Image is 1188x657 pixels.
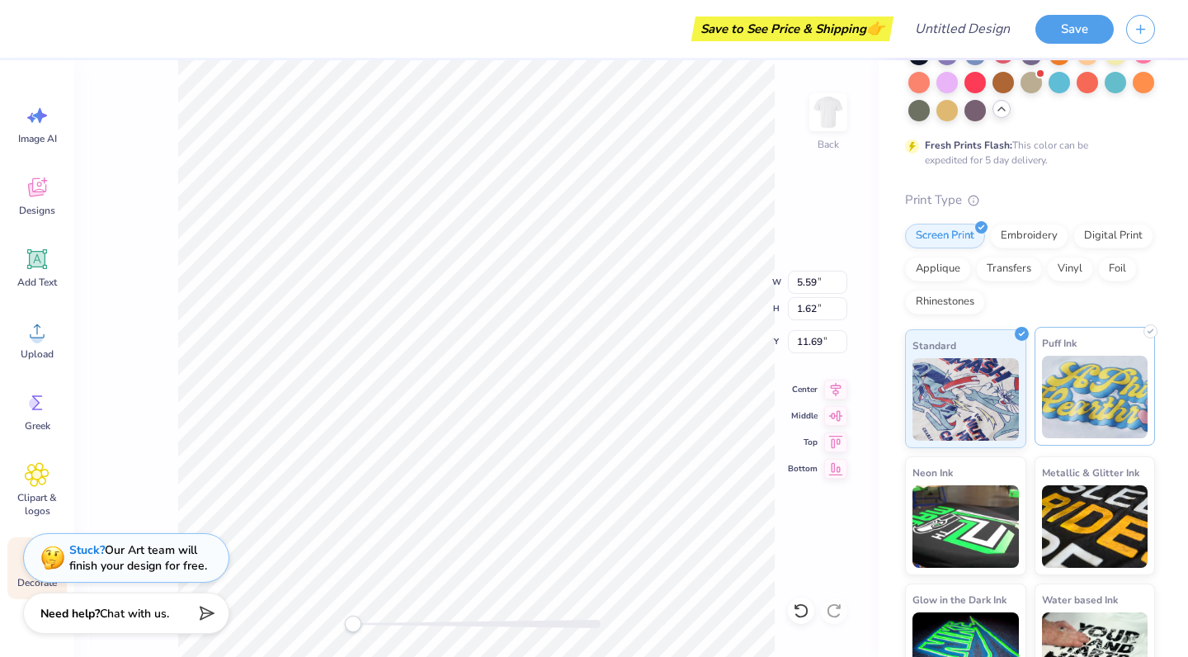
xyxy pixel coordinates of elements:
[1042,464,1139,481] span: Metallic & Glitter Ink
[69,542,207,574] div: Our Art team will finish your design for free.
[905,224,985,248] div: Screen Print
[925,139,1012,152] strong: Fresh Prints Flash:
[905,257,971,281] div: Applique
[345,616,361,632] div: Accessibility label
[1042,356,1148,438] img: Puff Ink
[40,606,100,622] strong: Need help?
[19,204,55,217] span: Designs
[695,17,889,41] div: Save to See Price & Shipping
[812,96,845,129] img: Back
[902,12,1023,45] input: Untitled Design
[1042,485,1148,568] img: Metallic & Glitter Ink
[912,591,1006,608] span: Glow in the Dark Ink
[17,276,57,289] span: Add Text
[788,409,818,423] span: Middle
[1047,257,1093,281] div: Vinyl
[1042,591,1118,608] span: Water based Ink
[925,138,1128,168] div: This color can be expedited for 5 day delivery.
[1073,224,1153,248] div: Digital Print
[17,576,57,589] span: Decorate
[866,18,884,38] span: 👉
[912,358,1019,441] img: Standard
[788,462,818,475] span: Bottom
[905,191,1155,210] div: Print Type
[788,436,818,449] span: Top
[1098,257,1137,281] div: Foil
[788,383,818,396] span: Center
[18,132,57,145] span: Image AI
[976,257,1042,281] div: Transfers
[912,337,956,354] span: Standard
[912,485,1019,568] img: Neon Ink
[1035,15,1114,44] button: Save
[905,290,985,314] div: Rhinestones
[1042,334,1077,352] span: Puff Ink
[10,491,64,518] span: Clipart & logos
[990,224,1068,248] div: Embroidery
[69,542,105,558] strong: Stuck?
[100,606,169,622] span: Chat with us.
[818,137,839,152] div: Back
[25,419,50,432] span: Greek
[912,464,953,481] span: Neon Ink
[21,347,54,361] span: Upload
